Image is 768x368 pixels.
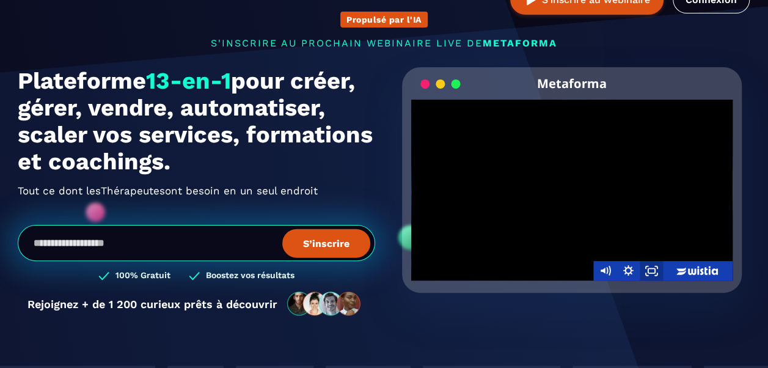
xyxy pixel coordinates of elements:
[27,298,277,311] p: Rejoignez + de 1 200 curieux prêts à découvrir
[663,261,733,281] a: Wistia Logo -- Learn More
[283,291,365,317] img: community-people
[18,37,751,49] p: s'inscrire au prochain webinaire live de
[282,229,370,257] button: S’inscrire
[593,261,616,281] button: Mute
[146,67,231,94] span: 13-en-1
[483,37,557,49] span: METAFORMA
[18,181,375,201] h2: Tout ce dont les ont besoin en un seul endroit
[537,67,607,100] h2: Metaforma
[206,270,294,282] h3: Boostez vos résultats
[101,181,165,201] span: Thérapeutes
[115,270,170,282] h3: 100% Gratuit
[640,261,663,281] button: Fullscreen
[616,261,640,281] button: Show settings menu
[189,270,200,282] img: checked
[420,78,461,90] img: loading
[98,270,109,282] img: checked
[18,67,375,175] h1: Plateforme pour créer, gérer, vendre, automatiser, scaler vos services, formations et coachings.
